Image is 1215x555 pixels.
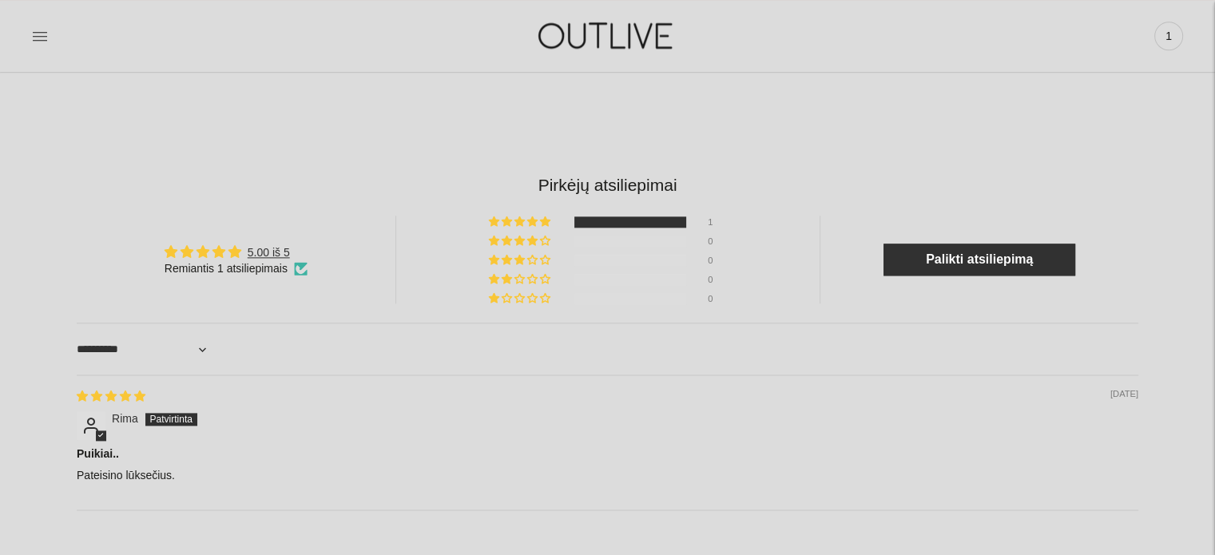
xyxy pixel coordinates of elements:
img: Verified Checkmark [294,262,308,276]
span: [DATE] [1110,388,1138,401]
b: Puikiai.. [77,446,1138,462]
a: 1 [1154,18,1183,54]
div: Remiantis 1 atsiliepimais [165,261,308,277]
p: Pateisino lūksečius. [77,468,1138,484]
img: OUTLIVE [507,8,707,63]
div: 1 [708,216,727,228]
a: 5.00 iš 5 [248,246,290,259]
a: Palikti atsiliepimą [883,244,1075,276]
span: 1 [1157,25,1180,47]
span: Rima [112,412,138,425]
select: Sort dropdown [77,330,211,368]
div: Average rating is 5.00 stars [165,243,308,261]
span: 5 star review [77,390,145,402]
h2: Pirkėjų atsiliepimai [77,173,1138,196]
div: 100% (1) reviews with 5 star rating [489,216,553,228]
